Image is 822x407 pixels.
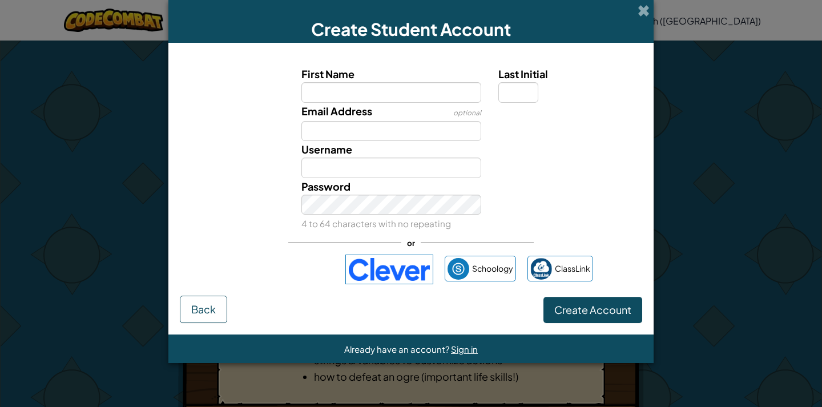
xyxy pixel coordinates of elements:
button: Create Account [543,297,642,323]
span: Email Address [301,104,372,118]
span: Create Account [554,303,631,316]
span: Username [301,143,352,156]
button: Back [180,296,227,323]
img: clever-logo-blue.png [345,255,433,284]
span: or [401,235,421,251]
span: Schoology [472,260,513,277]
img: classlink-logo-small.png [530,258,552,280]
span: Last Initial [498,67,548,80]
iframe: Sign in with Google Button [223,257,340,282]
span: optional [453,108,481,117]
span: Already have an account? [344,344,451,354]
span: Back [191,303,216,316]
span: Create Student Account [311,18,511,40]
img: schoology.png [448,258,469,280]
span: First Name [301,67,354,80]
span: Password [301,180,350,193]
a: Sign in [451,344,478,354]
span: ClassLink [555,260,590,277]
small: 4 to 64 characters with no repeating [301,218,451,229]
